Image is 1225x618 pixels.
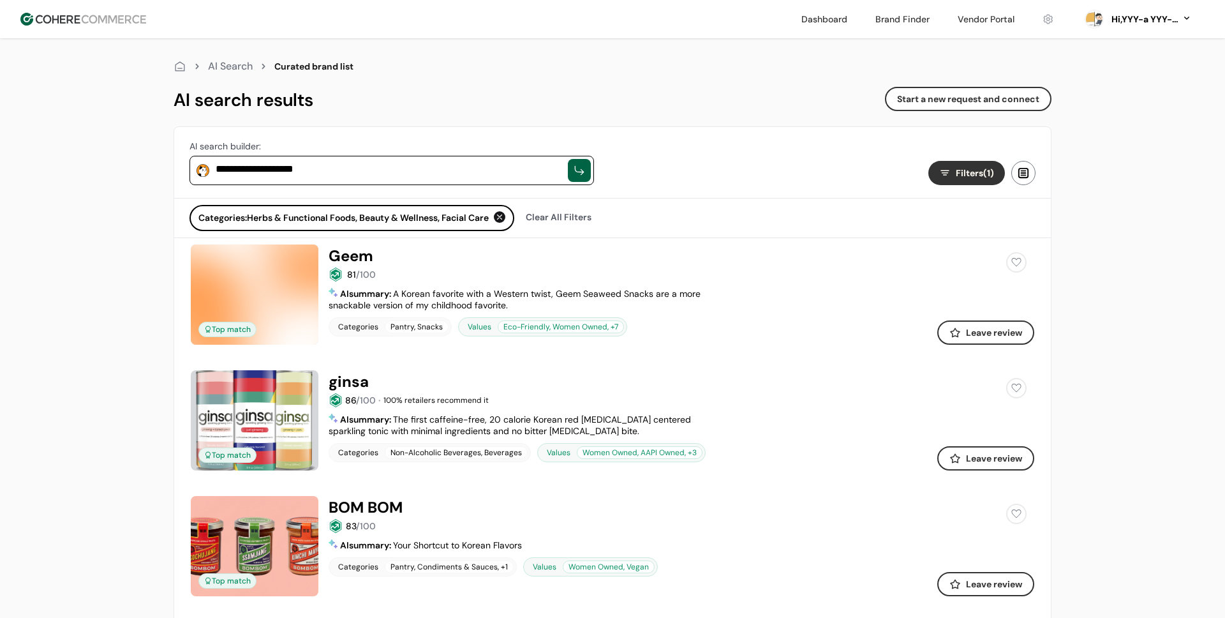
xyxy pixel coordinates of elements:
span: AI : [340,414,393,425]
span: AI : [340,539,393,551]
button: Filters(1) [928,161,1005,185]
div: Curated brand list [274,60,353,73]
span: AI : [340,288,393,299]
button: Start a new request and connect [885,87,1051,111]
span: Categories: Herbs & Functional Foods, Beauty & Wellness, Facial Care [198,211,489,225]
div: Hi, YYY-a YYY-aa [1109,13,1179,26]
span: The first caffeine-free, 20 calorie Korean red [MEDICAL_DATA] centered sparkling tonic with minim... [329,414,691,437]
div: AI Search [208,59,253,74]
span: Filters (1) [956,167,994,180]
img: Cohere Logo [20,13,146,26]
button: add to favorite [1004,375,1029,401]
span: Your Shortcut to Korean Flavors [393,539,522,551]
div: AI search results [174,87,313,114]
span: A Korean favorite with a Western twist, Geem Seaweed Snacks are a more snackable version of my ch... [329,288,701,311]
button: add to favorite [1004,501,1029,527]
span: summary [349,414,389,425]
span: summary [349,539,389,551]
span: summary [349,288,389,299]
div: AI search builder: [189,140,594,153]
button: Hi,YYY-a YYY-aa [1109,13,1192,26]
button: add to favorite [1004,250,1029,275]
svg: 0 percent [1085,10,1104,29]
div: Clear All Filters [519,205,598,229]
